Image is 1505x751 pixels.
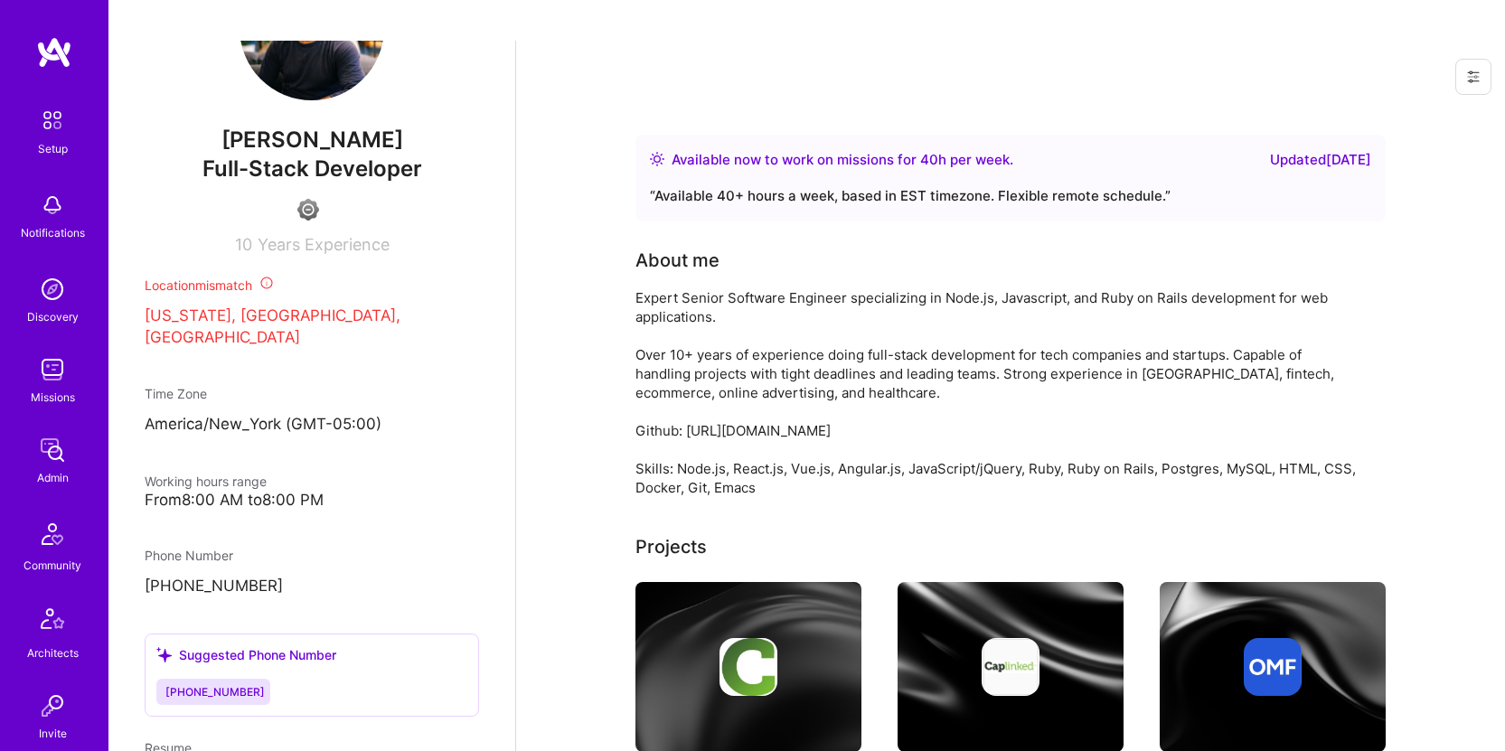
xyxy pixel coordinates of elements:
[21,223,85,242] div: Notifications
[145,548,233,563] span: Phone Number
[650,152,664,166] img: Availability
[1244,638,1302,696] img: Company logo
[156,645,336,664] div: Suggested Phone Number
[38,139,68,158] div: Setup
[145,576,479,597] p: [PHONE_NUMBER]
[145,276,479,295] div: Location mismatch
[24,556,81,575] div: Community
[34,688,71,724] img: Invite
[235,235,252,254] span: 10
[145,491,479,510] div: From 8:00 AM to 8:00 PM
[202,155,422,182] span: Full-Stack Developer
[31,512,74,556] img: Community
[145,127,479,154] span: [PERSON_NAME]
[635,533,707,560] div: Projects
[165,685,265,699] span: [PHONE_NUMBER]
[27,307,79,326] div: Discovery
[720,638,777,696] img: Company logo
[672,149,1013,171] div: Available now to work on missions for h per week .
[258,235,390,254] span: Years Experience
[650,185,1371,207] div: “ Available 40+ hours a week, based in EST timezone. Flexible remote schedule. ”
[34,352,71,388] img: teamwork
[920,151,938,168] span: 40
[635,247,720,274] div: About me
[156,647,172,662] i: icon SuggestedTeams
[36,36,72,69] img: logo
[145,474,267,489] span: Working hours range
[145,414,479,436] p: America/New_York (GMT-05:00 )
[1270,149,1371,171] div: Updated [DATE]
[27,643,79,662] div: Architects
[635,288,1359,497] div: Expert Senior Software Engineer specializing in Node.js, Javascript, and Ruby on Rails developmen...
[31,600,74,643] img: Architects
[982,638,1039,696] img: Company logo
[39,724,67,743] div: Invite
[37,468,69,487] div: Admin
[145,386,207,401] span: Time Zone
[34,271,71,307] img: discovery
[34,432,71,468] img: admin teamwork
[34,187,71,223] img: bell
[297,199,319,221] img: Limited Access
[33,101,71,139] img: setup
[31,388,75,407] div: Missions
[145,305,479,349] p: [US_STATE], [GEOGRAPHIC_DATA], [GEOGRAPHIC_DATA]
